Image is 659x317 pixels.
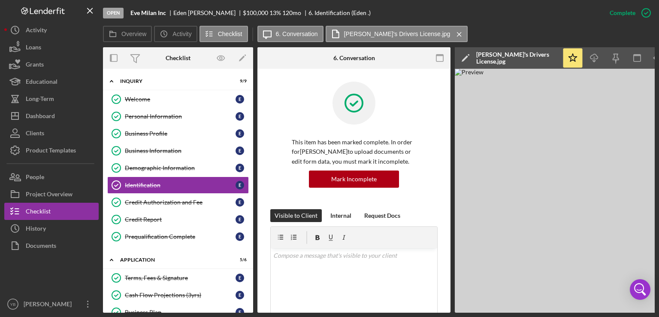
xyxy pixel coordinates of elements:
label: Checklist [218,30,242,37]
button: Loans [4,39,99,56]
span: $100,000 [243,9,268,16]
a: Business InformationE [107,142,249,159]
div: Business Plan [125,309,236,316]
div: Checklist [26,203,51,222]
div: Cash Flow Projections (3yrs) [125,292,236,299]
button: Documents [4,237,99,254]
div: Credit Authorization and Fee [125,199,236,206]
a: IdentificationE [107,177,249,194]
button: Visible to Client [270,209,322,222]
div: Business Profile [125,130,236,137]
div: 120 mo [282,9,301,16]
button: 6. Conversation [257,26,323,42]
button: Mark Incomplete [309,171,399,188]
div: E [236,129,244,138]
div: Mark Incomplete [331,171,377,188]
label: Overview [121,30,146,37]
div: 13 % [269,9,281,16]
div: 6. Identification (Eden .) [308,9,371,16]
div: 5 / 6 [231,257,247,262]
div: Visible to Client [275,209,317,222]
div: Prequalification Complete [125,233,236,240]
a: Terms, Fees & SignatureE [107,269,249,287]
button: Grants [4,56,99,73]
a: Personal InformationE [107,108,249,125]
div: Welcome [125,96,236,103]
div: Documents [26,237,56,256]
div: Demographic Information [125,165,236,171]
div: Project Overview [26,186,73,205]
a: Long-Term [4,90,99,107]
div: Educational [26,73,57,92]
a: Prequalification CompleteE [107,228,249,245]
button: Complete [601,4,655,21]
button: Activity [4,21,99,39]
p: This item has been marked complete. In order for [PERSON_NAME] to upload documents or edit form d... [292,137,416,166]
div: E [236,291,244,299]
button: Dashboard [4,107,99,125]
div: People [26,168,44,188]
button: History [4,220,99,237]
b: Eve Milan Inc [130,9,166,16]
a: Demographic InformationE [107,159,249,177]
button: Project Overview [4,186,99,203]
div: Open Intercom Messenger [630,279,650,300]
div: E [236,164,244,172]
div: Open [103,8,124,18]
div: 9 / 9 [231,79,247,84]
button: Educational [4,73,99,90]
div: E [236,308,244,317]
div: Dashboard [26,107,55,127]
div: Long-Term [26,90,54,110]
div: [PERSON_NAME] [21,296,77,315]
button: Checklist [4,203,99,220]
label: 6. Conversation [276,30,318,37]
div: Terms, Fees & Signature [125,274,236,281]
div: Checklist [166,55,190,61]
button: Activity [154,26,197,42]
label: [PERSON_NAME]'s Drivers License.jpg [344,30,450,37]
div: E [236,181,244,189]
div: Personal Information [125,113,236,120]
button: Overview [103,26,152,42]
div: E [236,112,244,121]
button: People [4,168,99,186]
div: E [236,146,244,155]
div: Product Templates [26,142,76,161]
a: WelcomeE [107,91,249,108]
div: Internal [330,209,351,222]
div: Clients [26,125,44,144]
div: [PERSON_NAME]'s Drivers License.jpg [476,51,558,65]
div: Complete [610,4,635,21]
div: Credit Report [125,216,236,223]
button: Request Docs [360,209,405,222]
div: E [236,198,244,207]
div: Grants [26,56,44,75]
div: 6. Conversation [333,55,375,61]
button: Checklist [200,26,248,42]
div: Inquiry [120,79,225,84]
div: E [236,215,244,224]
div: Request Docs [364,209,400,222]
button: Clients [4,125,99,142]
a: Credit Authorization and FeeE [107,194,249,211]
button: [PERSON_NAME]'s Drivers License.jpg [326,26,468,42]
div: Business Information [125,147,236,154]
button: Product Templates [4,142,99,159]
div: Activity [26,21,47,41]
div: E [236,232,244,241]
button: Internal [326,209,356,222]
a: Credit ReportE [107,211,249,228]
div: Application [120,257,225,262]
button: YB[PERSON_NAME] [4,296,99,313]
